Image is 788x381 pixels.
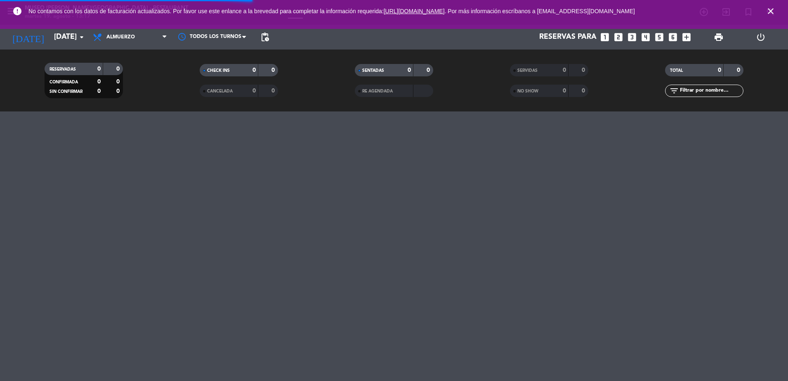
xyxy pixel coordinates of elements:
i: looks_6 [668,32,678,43]
i: [DATE] [6,28,50,46]
i: error [12,6,22,16]
a: . Por más información escríbanos a [EMAIL_ADDRESS][DOMAIN_NAME] [445,8,635,14]
strong: 0 [563,67,566,73]
span: No contamos con los datos de facturación actualizados. Por favor use este enlance a la brevedad p... [28,8,635,14]
strong: 0 [718,67,721,73]
span: pending_actions [260,32,270,42]
i: looks_two [613,32,624,43]
span: RE AGENDADA [362,89,393,93]
strong: 0 [116,66,121,72]
strong: 0 [116,79,121,85]
strong: 0 [271,88,276,94]
span: TOTAL [670,69,683,73]
a: [URL][DOMAIN_NAME] [384,8,445,14]
strong: 0 [563,88,566,94]
input: Filtrar por nombre... [679,86,743,95]
strong: 0 [582,67,587,73]
span: Almuerzo [106,34,135,40]
strong: 0 [582,88,587,94]
strong: 0 [427,67,432,73]
i: filter_list [669,86,679,96]
span: CONFIRMADA [50,80,78,84]
strong: 0 [252,88,256,94]
i: looks_5 [654,32,665,43]
i: looks_4 [640,32,651,43]
strong: 0 [271,67,276,73]
i: arrow_drop_down [77,32,87,42]
i: add_box [681,32,692,43]
strong: 0 [737,67,742,73]
strong: 0 [116,88,121,94]
i: close [766,6,776,16]
strong: 0 [97,79,101,85]
span: CHECK INS [207,69,230,73]
i: looks_one [599,32,610,43]
span: print [714,32,724,42]
span: NO SHOW [517,89,538,93]
span: Reservas para [539,33,597,41]
span: RESERVADAS [50,67,76,71]
i: power_settings_new [756,32,766,42]
span: SIN CONFIRMAR [50,90,83,94]
strong: 0 [97,88,101,94]
strong: 0 [252,67,256,73]
span: SENTADAS [362,69,384,73]
strong: 0 [97,66,101,72]
strong: 0 [408,67,411,73]
div: LOG OUT [740,25,782,50]
span: CANCELADA [207,89,233,93]
i: looks_3 [627,32,637,43]
span: SERVIDAS [517,69,538,73]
